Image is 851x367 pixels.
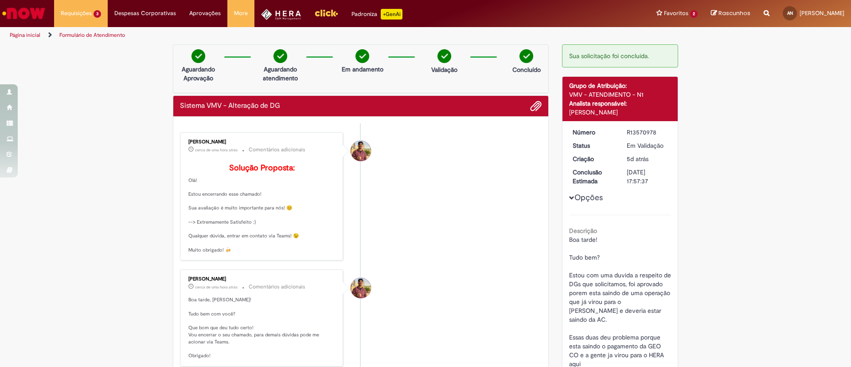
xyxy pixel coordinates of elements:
[562,44,679,67] div: Sua solicitação foi concluída.
[249,146,305,154] small: Comentários adicionais
[229,163,295,173] b: Solução Proposta:
[7,27,561,43] ul: Trilhas de página
[437,49,451,63] img: check-circle-green.png
[1,4,47,22] img: ServiceNow
[94,10,101,18] span: 3
[259,65,302,83] p: Aguardando atendimento
[381,9,402,20] p: +GenAi
[512,65,541,74] p: Concluído
[569,81,671,90] div: Grupo de Atribuição:
[431,65,457,74] p: Validação
[627,141,668,150] div: Em Validação
[61,9,92,18] span: Requisições
[569,90,671,99] div: VMV - ATENDIMENTO - N1
[627,168,668,185] div: [DATE] 17:57:37
[519,49,533,63] img: check-circle-green.png
[188,139,336,145] div: [PERSON_NAME]
[718,9,750,17] span: Rascunhos
[188,276,336,282] div: [PERSON_NAME]
[566,168,621,185] dt: Conclusão Estimada
[627,155,648,163] time: 26/09/2025 14:55:09
[177,65,220,83] p: Aguardando Aprovação
[627,154,668,163] div: 26/09/2025 14:55:09
[188,164,336,254] p: Olá! Estou encerrando esse chamado! Sua avaliação é muito importante para nós! 😊 --> Extremamente...
[664,9,688,18] span: Favoritos
[711,9,750,18] a: Rascunhos
[261,9,301,20] img: HeraLogo.png
[800,9,844,17] span: [PERSON_NAME]
[10,32,40,39] a: Página inicial
[59,32,125,39] a: Formulário de Atendimento
[114,9,176,18] span: Despesas Corporativas
[195,147,238,153] time: 30/09/2025 16:59:51
[195,147,238,153] span: cerca de uma hora atrás
[566,128,621,137] dt: Número
[195,284,238,290] span: cerca de uma hora atrás
[351,278,371,298] div: Vitor Jeremias Da Silva
[569,99,671,108] div: Analista responsável:
[314,6,338,20] img: click_logo_yellow_360x200.png
[188,296,336,359] p: Boa tarde, [PERSON_NAME]! Tudo bem com você? Que bom que deu tudo certo! Vou encerrar o seu chama...
[342,65,383,74] p: Em andamento
[566,141,621,150] dt: Status
[530,100,542,112] button: Adicionar anexos
[351,141,371,161] div: Vitor Jeremias Da Silva
[180,102,280,110] h2: Sistema VMV - Alteração de DG Histórico de tíquete
[690,10,698,18] span: 2
[787,10,793,16] span: AN
[627,128,668,137] div: R13570978
[355,49,369,63] img: check-circle-green.png
[249,283,305,291] small: Comentários adicionais
[234,9,248,18] span: More
[191,49,205,63] img: check-circle-green.png
[351,9,402,20] div: Padroniza
[569,108,671,117] div: [PERSON_NAME]
[627,155,648,163] span: 5d atrás
[273,49,287,63] img: check-circle-green.png
[189,9,221,18] span: Aprovações
[566,154,621,163] dt: Criação
[569,227,597,235] b: Descrição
